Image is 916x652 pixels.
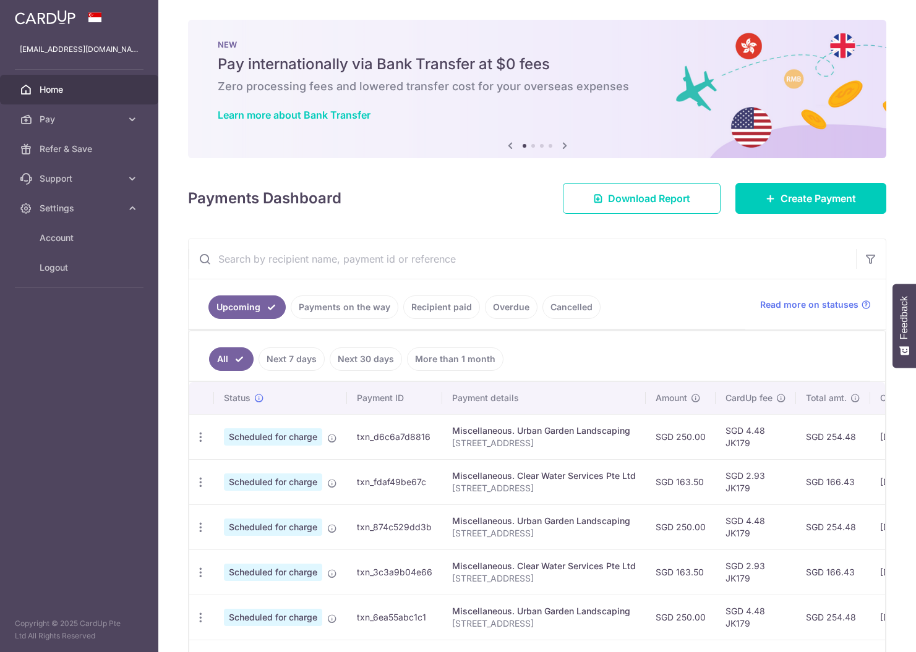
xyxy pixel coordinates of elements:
[452,482,636,494] p: [STREET_ADDRESS]
[347,414,442,459] td: txn_d6c6a7d8816
[224,392,250,404] span: Status
[452,437,636,449] p: [STREET_ADDRESS]
[485,295,537,319] a: Overdue
[726,392,773,404] span: CardUp fee
[208,295,286,319] a: Upcoming
[259,347,325,371] a: Next 7 days
[646,459,716,504] td: SGD 163.50
[796,549,870,595] td: SGD 166.43
[760,298,858,311] span: Read more on statuses
[899,296,910,339] span: Feedback
[806,392,847,404] span: Total amt.
[218,40,857,49] p: NEW
[452,617,636,630] p: [STREET_ADDRESS]
[224,519,322,536] span: Scheduled for charge
[291,295,398,319] a: Payments on the way
[218,79,857,94] h6: Zero processing fees and lowered transfer cost for your overseas expenses
[15,10,75,25] img: CardUp
[452,605,636,617] div: Miscellaneous. Urban Garden Landscaping
[40,232,121,244] span: Account
[836,615,904,646] iframe: Opens a widget where you can find more information
[347,595,442,640] td: txn_6ea55abc1c1
[442,382,646,414] th: Payment details
[563,183,721,214] a: Download Report
[716,595,796,640] td: SGD 4.48 JK179
[452,470,636,482] div: Miscellaneous. Clear Water Services Pte Ltd
[347,504,442,549] td: txn_874c529dd3b
[40,261,121,274] span: Logout
[224,473,322,491] span: Scheduled for charge
[452,425,636,437] div: Miscellaneous. Urban Garden Landscaping
[40,113,121,125] span: Pay
[646,595,716,640] td: SGD 250.00
[452,560,636,572] div: Miscellaneous. Clear Water Services Pte Ltd
[407,347,503,371] a: More than 1 month
[646,549,716,595] td: SGD 163.50
[452,527,636,540] p: [STREET_ADDRESS]
[716,459,796,504] td: SGD 2.93 JK179
[347,382,442,414] th: Payment ID
[735,183,886,214] a: Create Payment
[646,414,716,459] td: SGD 250.00
[40,202,121,214] span: Settings
[218,54,857,74] h5: Pay internationally via Bank Transfer at $0 fees
[403,295,480,319] a: Recipient paid
[40,172,121,185] span: Support
[189,239,856,279] input: Search by recipient name, payment id or reference
[796,414,870,459] td: SGD 254.48
[760,298,871,311] a: Read more on statuses
[347,549,442,595] td: txn_3c3a9b04e66
[330,347,402,371] a: Next 30 days
[608,191,690,206] span: Download Report
[452,515,636,527] div: Miscellaneous. Urban Garden Landscaping
[224,564,322,581] span: Scheduled for charge
[20,43,139,56] p: [EMAIL_ADDRESS][DOMAIN_NAME]
[796,595,870,640] td: SGD 254.48
[781,191,856,206] span: Create Payment
[209,347,254,371] a: All
[716,504,796,549] td: SGD 4.48 JK179
[40,143,121,155] span: Refer & Save
[892,284,916,368] button: Feedback - Show survey
[646,504,716,549] td: SGD 250.00
[218,109,370,121] a: Learn more about Bank Transfer
[40,83,121,96] span: Home
[452,572,636,585] p: [STREET_ADDRESS]
[716,549,796,595] td: SGD 2.93 JK179
[188,20,886,158] img: Bank transfer banner
[347,459,442,504] td: txn_fdaf49be67c
[796,504,870,549] td: SGD 254.48
[188,187,341,210] h4: Payments Dashboard
[224,609,322,626] span: Scheduled for charge
[656,392,687,404] span: Amount
[224,428,322,446] span: Scheduled for charge
[542,295,601,319] a: Cancelled
[796,459,870,504] td: SGD 166.43
[716,414,796,459] td: SGD 4.48 JK179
